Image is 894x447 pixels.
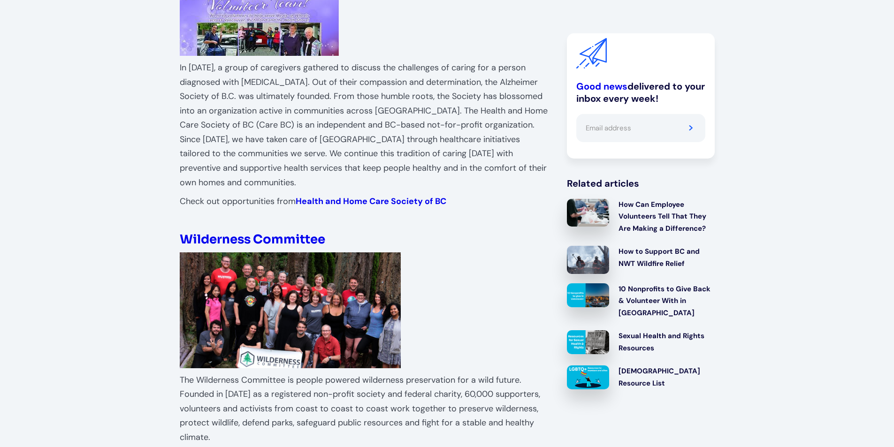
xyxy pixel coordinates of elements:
div: [DEMOGRAPHIC_DATA] Resource List [619,365,714,389]
p: In [DATE], a group of caregivers gathered to discuss the challenges of caring for a person diagno... [180,61,549,189]
a: 10 Nonprofits to Give Back & Volunteer With in [GEOGRAPHIC_DATA] [567,283,714,321]
div: Related articles [567,177,714,189]
p: Check out opportunities from [180,194,549,209]
a: [DEMOGRAPHIC_DATA] Resource List [567,365,714,391]
div: 10 Nonprofits to Give Back & Volunteer With in [GEOGRAPHIC_DATA] [619,283,714,319]
a: How to Support BC and NWT Wildfire Relief [567,246,714,274]
input: Submit [677,114,705,142]
a: Wilderness Committee [180,232,325,247]
a: Sexual Health and Rights Resources [567,330,714,356]
form: Email Form [576,114,705,142]
div: Sexual Health and Rights Resources [619,330,714,354]
div: How to Support BC and NWT Wildfire Relief [619,246,714,270]
img: Send email button. [689,125,693,130]
div: How Can Employee Volunteers Tell That They Are Making a Difference? [619,198,714,235]
a: Good news [576,80,627,92]
p: The Wilderness Committee is people powered wilderness preservation for a wild future. Founded in ... [180,373,549,445]
div: delivered to your inbox every week! [576,80,705,104]
input: Email address [576,114,677,142]
p: ‍ [180,213,549,228]
a: How Can Employee Volunteers Tell That They Are Making a Difference? [567,198,714,236]
a: Health and Home Care Society of BC [296,196,446,207]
